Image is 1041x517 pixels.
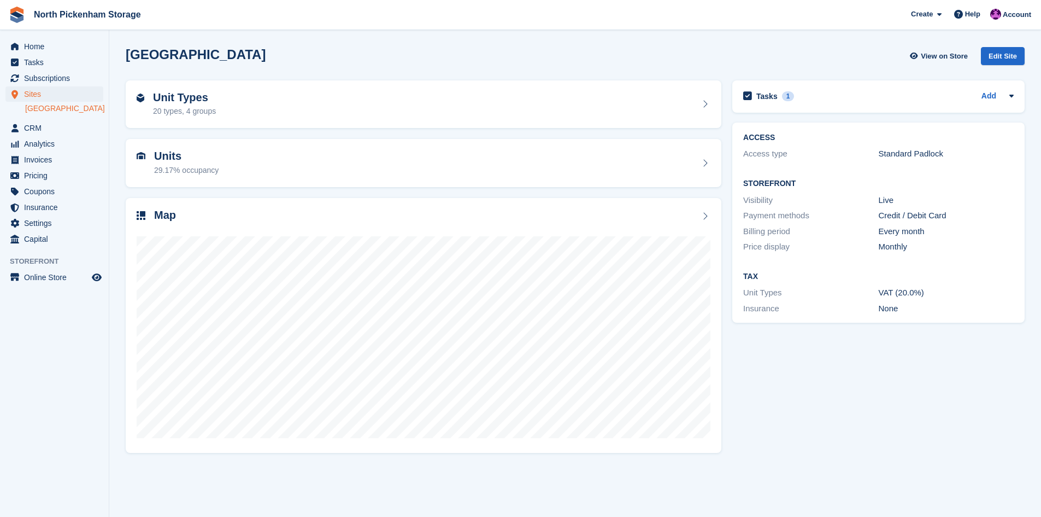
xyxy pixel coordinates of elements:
[24,71,90,86] span: Subscriptions
[137,94,144,102] img: unit-type-icn-2b2737a686de81e16bb02015468b77c625bbabd49415b5ef34ead5e3b44a266d.svg
[90,271,103,284] a: Preview store
[126,198,721,454] a: Map
[24,152,90,167] span: Invoices
[981,47,1025,65] div: Edit Site
[5,168,103,183] a: menu
[5,39,103,54] a: menu
[5,216,103,231] a: menu
[990,9,1001,20] img: James Gulliver
[24,231,90,247] span: Capital
[24,86,90,102] span: Sites
[9,7,25,23] img: stora-icon-8386f47178a22dfd0bd8f6a31ec36ba5ce8667c1dd55bd0f319d3a0aa187defe.svg
[5,200,103,215] a: menu
[154,209,176,222] h2: Map
[137,152,145,160] img: unit-icn-7be61d7bf1b0ce9d3e12c5938cc71ed9869f7b940bace4675aadf7bd6d80202e.svg
[5,184,103,199] a: menu
[153,106,216,117] div: 20 types, 4 groups
[911,9,933,20] span: Create
[5,270,103,285] a: menu
[743,179,1014,188] h2: Storefront
[5,152,103,167] a: menu
[965,9,980,20] span: Help
[879,225,1014,238] div: Every month
[879,194,1014,207] div: Live
[24,120,90,136] span: CRM
[921,51,968,62] span: View on Store
[24,39,90,54] span: Home
[137,211,145,220] img: map-icn-33ee37083ee616e46c38cad1a60f524a97daa1e2b2c8c0bc3eb3415660979fc1.svg
[879,148,1014,160] div: Standard Padlock
[24,168,90,183] span: Pricing
[908,47,972,65] a: View on Store
[743,287,878,299] div: Unit Types
[743,303,878,315] div: Insurance
[24,55,90,70] span: Tasks
[743,148,878,160] div: Access type
[743,225,878,238] div: Billing period
[24,136,90,152] span: Analytics
[24,184,90,199] span: Coupons
[743,272,1014,281] h2: Tax
[743,194,878,207] div: Visibility
[5,71,103,86] a: menu
[879,241,1014,253] div: Monthly
[154,165,219,176] div: 29.17% occupancy
[5,86,103,102] a: menu
[10,256,109,267] span: Storefront
[879,287,1014,299] div: VAT (20.0%)
[24,270,90,285] span: Online Store
[126,47,266,62] h2: [GEOGRAPHIC_DATA]
[25,103,103,114] a: [GEOGRAPHIC_DATA]
[743,241,878,253] div: Price display
[1003,9,1031,20] span: Account
[126,80,721,129] a: Unit Types 20 types, 4 groups
[743,133,1014,142] h2: ACCESS
[879,210,1014,222] div: Credit / Debit Card
[743,210,878,222] div: Payment methods
[24,216,90,231] span: Settings
[24,200,90,215] span: Insurance
[5,120,103,136] a: menu
[126,139,721,187] a: Units 29.17% occupancy
[782,91,795,101] div: 1
[5,55,103,70] a: menu
[756,91,778,101] h2: Tasks
[981,47,1025,69] a: Edit Site
[153,91,216,104] h2: Unit Types
[879,303,1014,315] div: None
[981,90,996,103] a: Add
[5,231,103,247] a: menu
[154,150,219,162] h2: Units
[5,136,103,152] a: menu
[30,5,145,24] a: North Pickenham Storage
